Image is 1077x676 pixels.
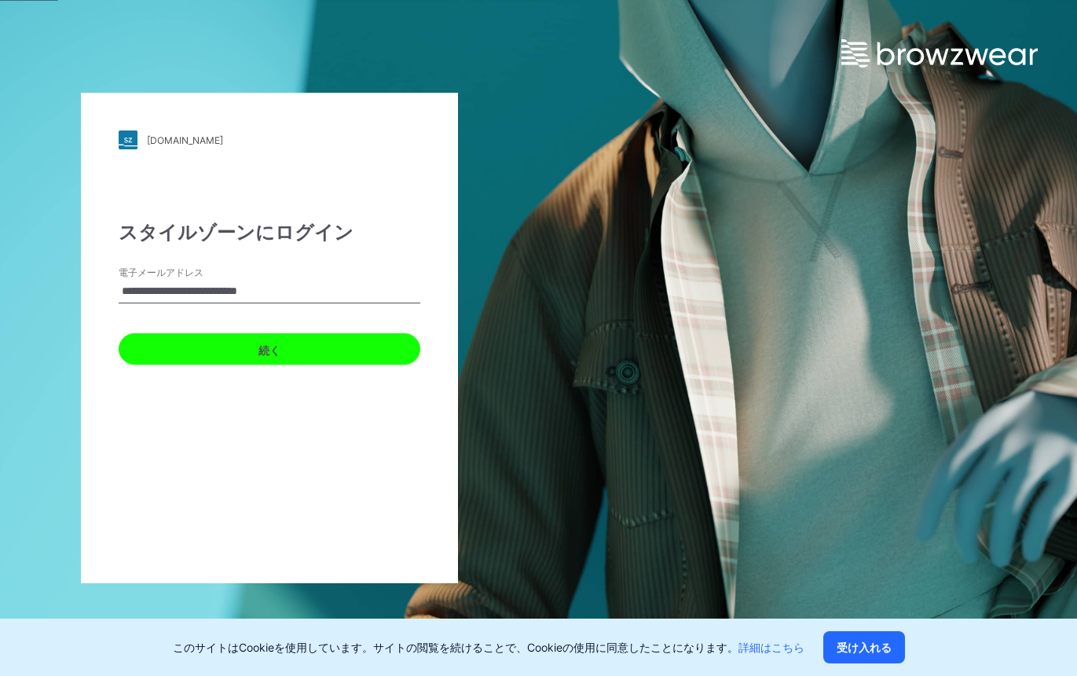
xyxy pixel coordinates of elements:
a: [DOMAIN_NAME] [119,130,420,149]
font: このサイトはCookieを使用しています。サイトの閲覧を続けることで、Cookieの使用に同意したことになります。 [173,641,738,654]
button: 続く [119,333,420,365]
img: browzwear-logo.e42bd6dac1945053ebaf764b6aa21510.svg [841,39,1038,68]
font: [DOMAIN_NAME] [147,134,223,146]
font: 続く [258,343,280,356]
img: stylezone-logo.562084cfcfab977791bfbf7441f1a819.svg [119,130,137,149]
font: 受け入れる [837,641,892,654]
font: スタイルゾーンにログイン [119,221,354,244]
button: 受け入れる [823,631,905,663]
a: 詳細はこちら [738,641,804,654]
font: 電子メールアドレス [119,266,203,278]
